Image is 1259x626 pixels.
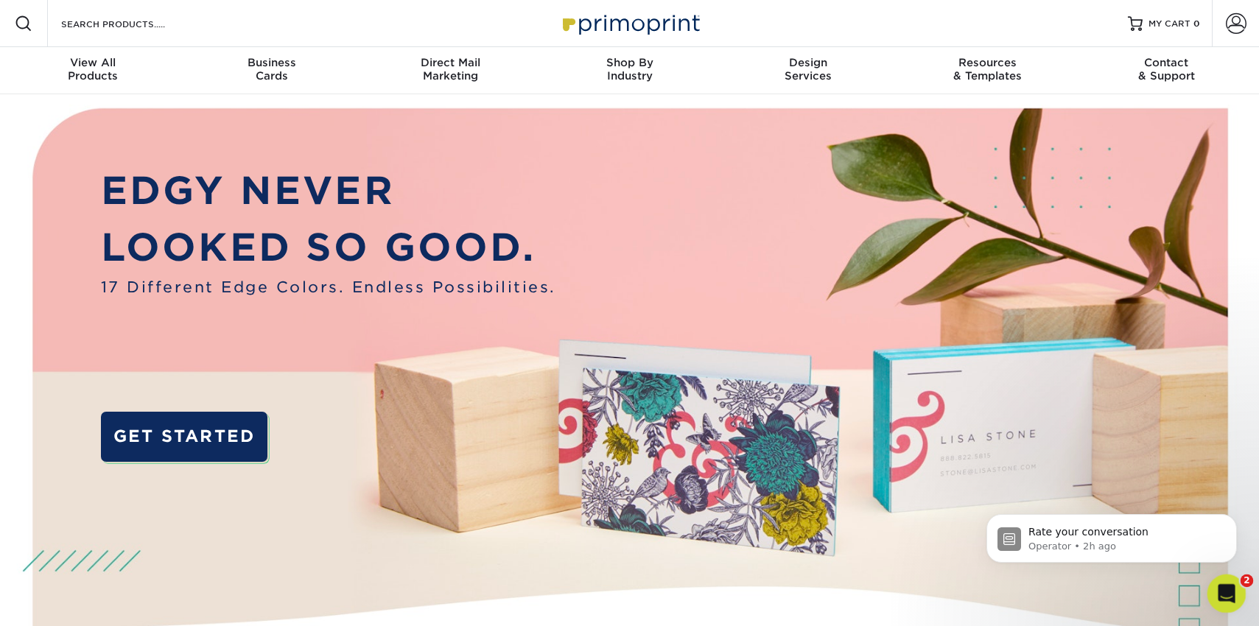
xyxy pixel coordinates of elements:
div: Marketing [361,56,540,82]
span: 2 [1241,574,1254,588]
p: LOOKED SO GOOD. [101,219,556,276]
a: DesignServices [719,47,898,94]
span: Design [719,56,898,69]
span: Direct Mail [361,56,540,69]
a: Shop ByIndustry [540,47,719,94]
span: MY CART [1148,18,1190,30]
span: Contact [1077,56,1256,69]
div: Cards [182,56,361,82]
span: 0 [1193,18,1200,29]
span: Shop By [540,56,719,69]
div: Industry [540,56,719,82]
a: GET STARTED [101,412,268,461]
div: & Support [1077,56,1256,82]
a: Direct MailMarketing [361,47,540,94]
div: & Templates [898,56,1077,82]
a: View AllProducts [4,47,183,94]
iframe: Intercom notifications message [964,483,1259,586]
img: Primoprint [556,7,704,39]
span: Business [182,56,361,69]
div: Services [719,56,898,82]
div: Products [4,56,183,82]
span: Resources [898,56,1077,69]
input: SEARCH PRODUCTS..... [60,15,203,32]
p: EDGY NEVER [101,163,556,219]
a: Resources& Templates [898,47,1077,94]
iframe: Intercom live chat [1207,574,1246,613]
a: Contact& Support [1077,47,1256,94]
span: 17 Different Edge Colors. Endless Possibilities. [101,276,556,299]
span: View All [4,56,183,69]
a: BusinessCards [182,47,361,94]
